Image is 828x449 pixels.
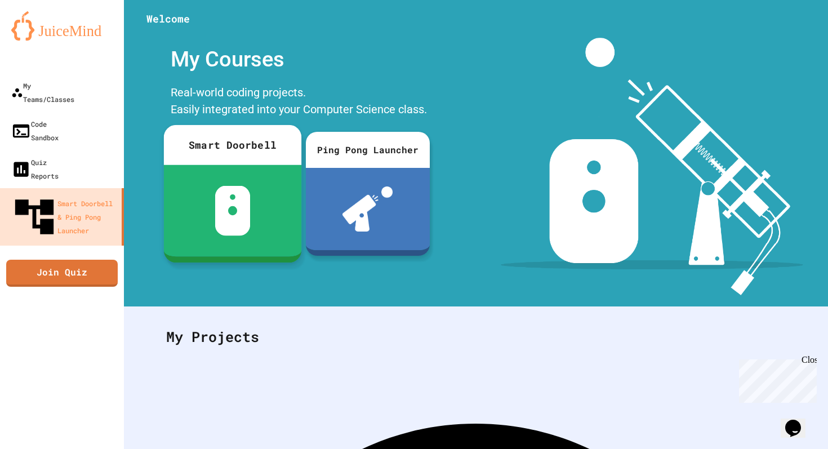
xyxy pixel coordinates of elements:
[342,186,393,232] img: ppl-with-ball.png
[155,315,797,359] div: My Projects
[781,404,817,438] iframe: chat widget
[165,38,435,81] div: My Courses
[11,117,59,144] div: Code Sandbox
[165,81,435,123] div: Real-world coding projects. Easily integrated into your Computer Science class.
[163,125,301,165] div: Smart Doorbell
[11,79,74,106] div: My Teams/Classes
[5,5,78,72] div: Chat with us now!Close
[6,260,118,287] a: Join Quiz
[215,186,250,236] img: sdb-white.svg
[11,194,117,240] div: Smart Doorbell & Ping Pong Launcher
[306,132,430,168] div: Ping Pong Launcher
[11,155,59,183] div: Quiz Reports
[734,355,817,403] iframe: chat widget
[11,11,113,41] img: logo-orange.svg
[501,38,803,295] img: banner-image-my-projects.png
